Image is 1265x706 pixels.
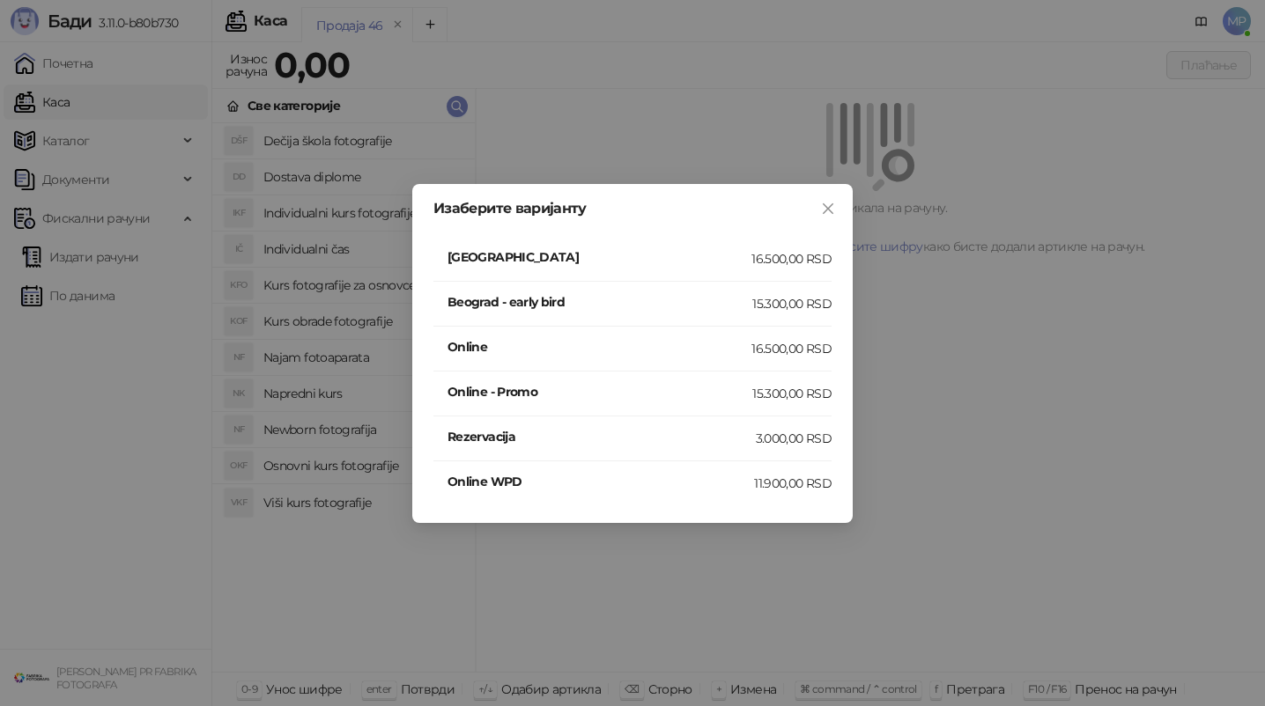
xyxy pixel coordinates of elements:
[821,202,835,216] span: close
[752,384,832,403] div: 15.300,00 RSD
[751,249,832,268] div: 16.500,00 RSD
[448,247,751,267] h4: [GEOGRAPHIC_DATA]
[814,202,842,216] span: Close
[448,292,752,312] h4: Beograd - early bird
[754,474,832,493] div: 11.900,00 RSD
[752,294,832,313] div: 15.300,00 RSD
[751,339,832,358] div: 16.500,00 RSD
[448,472,754,491] h4: Online WPD
[448,427,756,446] h4: Rezervacija
[448,337,751,357] h4: Online
[814,195,842,223] button: Close
[448,382,752,401] h4: Online - Promo
[756,429,832,448] div: 3.000,00 RSD
[433,202,832,216] div: Изаберите варијанту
